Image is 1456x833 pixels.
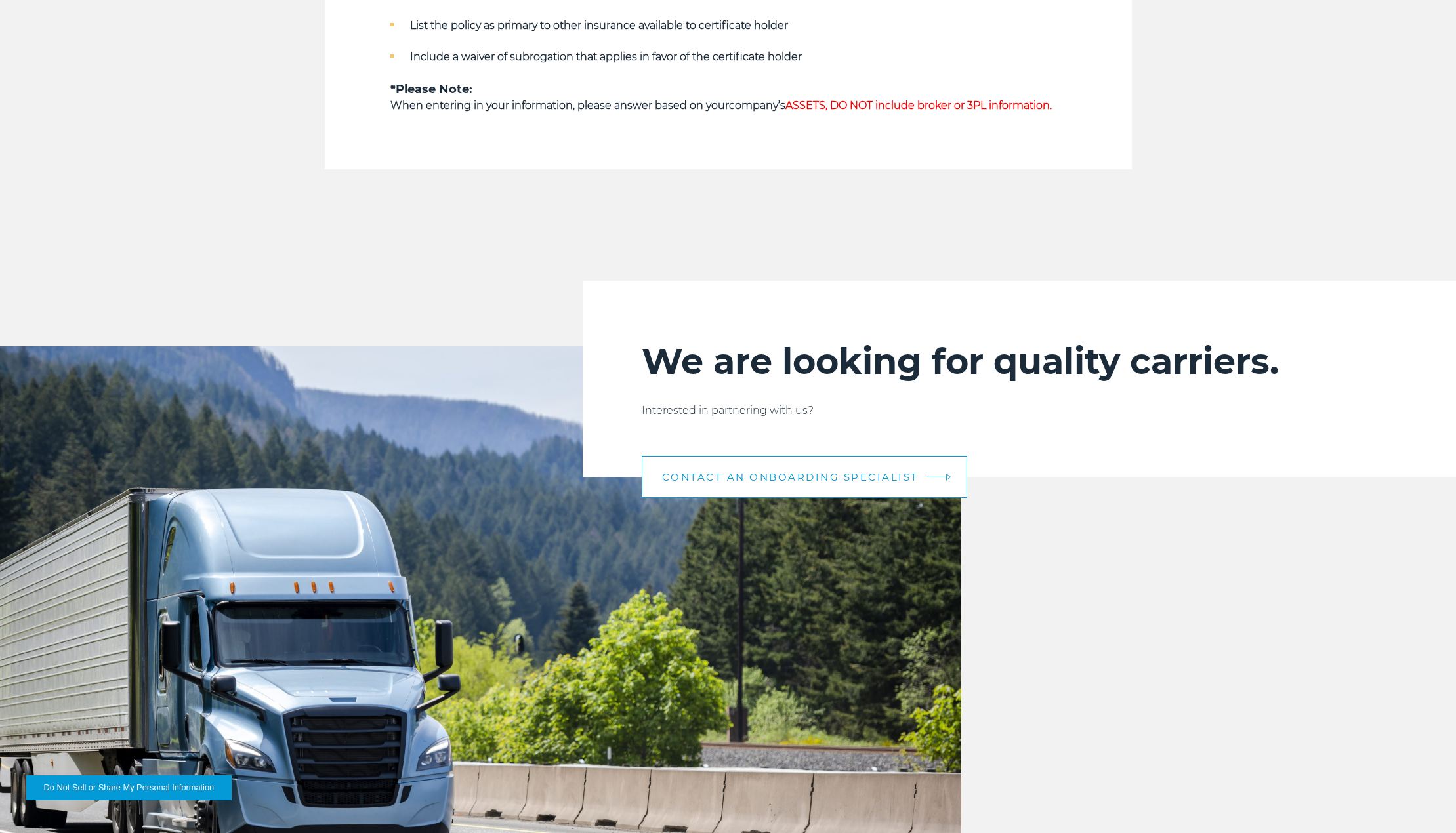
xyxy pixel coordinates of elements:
strong: company’s [729,99,1052,112]
img: arrow [946,474,951,481]
h2: We are looking for quality carriers. [642,340,1397,383]
a: CONTACT AN ONBOARDING SPECIALIST arrow arrow [642,456,967,498]
strong: Include a waiver of subrogation that applies in favor of the certificate holder [410,51,802,63]
strong: When entering in your information, please answer based on your [390,99,729,112]
span: CONTACT AN ONBOARDING SPECIALIST [662,472,919,482]
p: Interested in partnering with us? [642,403,1397,418]
strong: List the policy as primary to other insurance available to certificate holder [410,19,788,31]
button: Do Not Sell or Share My Personal Information [26,775,232,800]
strong: *Please Note: [390,82,472,96]
span: ASSETS, DO NOT include broker or 3PL information. [785,99,1052,112]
